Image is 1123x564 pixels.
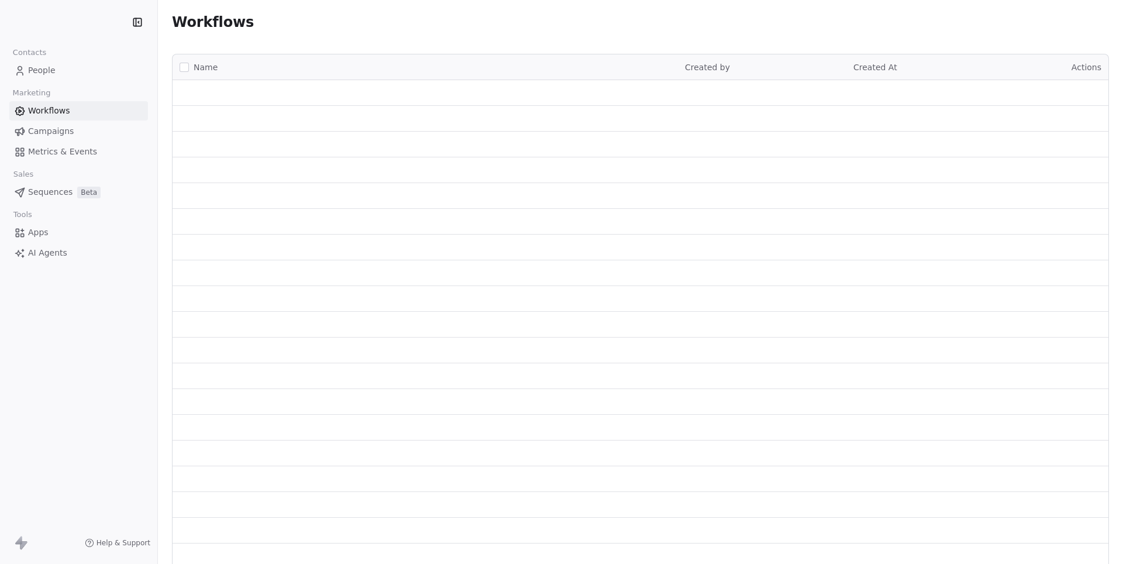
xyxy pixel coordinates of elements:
span: Apps [28,226,49,239]
span: Created by [685,63,730,72]
a: Apps [9,223,148,242]
span: Campaigns [28,125,74,137]
span: Sales [8,166,39,183]
span: Name [194,61,218,74]
a: Campaigns [9,122,148,141]
span: Beta [77,187,101,198]
span: People [28,64,56,77]
span: Tools [8,206,37,223]
a: Help & Support [85,538,150,548]
span: Marketing [8,84,56,102]
span: Metrics & Events [28,146,97,158]
span: Workflows [28,105,70,117]
a: AI Agents [9,243,148,263]
span: Contacts [8,44,51,61]
span: Workflows [172,14,254,30]
span: Help & Support [97,538,150,548]
span: Created At [853,63,897,72]
a: SequencesBeta [9,183,148,202]
a: Workflows [9,101,148,121]
a: People [9,61,148,80]
span: Actions [1072,63,1101,72]
span: AI Agents [28,247,67,259]
span: Sequences [28,186,73,198]
a: Metrics & Events [9,142,148,161]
